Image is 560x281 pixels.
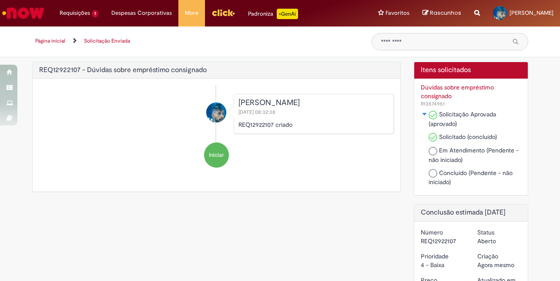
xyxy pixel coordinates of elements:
[429,169,513,186] span: Concluído (Pendente - não iniciado)
[421,112,428,117] img: Expandir o estado da solicitação
[421,83,521,100] div: Dúvidas sobre empréstimo consignado
[477,228,494,237] label: Status
[429,110,496,128] span: Solicitação Aprovada (aprovado)
[39,85,394,176] ul: Histórico de tíquete
[1,4,46,22] img: ServiceNow
[209,151,224,159] span: Iniciar
[238,120,389,129] p: REQ12922107 criado
[421,83,521,108] a: Dúvidas sobre empréstimo consignado R13574951
[421,100,445,107] span: R13574951
[510,9,553,17] span: [PERSON_NAME]
[39,66,207,74] h2: REQ12922107 - Dúvidas sobre empréstimo consignado Histórico de tíquete
[211,6,235,19] img: click_logo_yellow_360x200.png
[430,9,461,17] span: Rascunhos
[421,237,464,245] div: REQ12922107
[421,209,521,217] h2: Conclusão estimada [DATE]
[32,33,359,49] ul: Trilhas de página
[238,109,277,116] span: [DATE] 08:32:38
[429,169,437,178] img: Concluído (Pendente - não iniciado)
[206,102,226,122] div: Robson Jose Da Silva
[238,99,389,107] div: [PERSON_NAME]
[92,10,98,17] span: 1
[423,9,461,17] a: Rascunhos
[477,237,521,245] div: Aberto
[111,9,172,17] span: Despesas Corporativas
[421,252,449,261] label: Prioridade
[429,147,437,155] img: Em Atendimento (Pendente - não iniciado)
[421,110,429,119] button: Solicitado Alternar a exibição do estado da fase para Dúvidas - Empréstimo Consignado
[421,261,464,269] div: 4 - Baixa
[421,228,443,237] label: Número
[477,261,521,269] div: 29/09/2025 08:32:38
[429,111,437,119] img: Solicitação Aprovada (aprovado)
[35,37,65,44] a: Página inicial
[39,94,394,134] li: Robson Jose Da Silva
[477,261,514,269] span: Agora mesmo
[84,37,130,44] a: Solicitação Enviada
[277,9,298,19] p: +GenAi
[60,9,90,17] span: Requisições
[439,133,497,141] span: Solicitado (concluído)
[421,66,521,74] h2: Itens solicitados
[477,252,498,261] label: Criação
[248,9,298,19] div: Padroniza
[386,9,409,17] span: Favoritos
[429,146,519,164] span: Em Atendimento (Pendente - não iniciado)
[185,9,198,17] span: More
[477,261,514,269] time: 29/09/2025 08:32:38
[429,133,437,142] img: Solicitado (concluído)
[421,100,445,107] span: Número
